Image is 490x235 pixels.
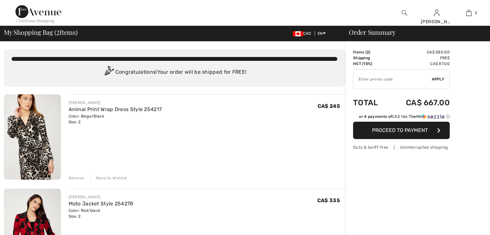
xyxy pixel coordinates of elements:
[317,197,340,203] span: CA$ 335
[353,122,450,139] button: Proceed to Payment
[69,106,162,112] a: Animal Print Wrap Dress Style 254217
[367,50,369,54] span: 2
[402,9,407,17] img: search the website
[421,114,445,119] img: Sezzle
[475,10,477,16] span: 2
[353,144,450,150] div: Duty & tariff-free | Uninterrupted shipping
[69,201,133,207] a: Moto Jacket Style 254278
[388,61,450,67] td: CA$ 87.00
[15,18,54,24] div: < Continue Shopping
[353,92,388,114] td: Total
[4,94,61,180] img: Animal Print Wrap Dress Style 254217
[372,127,428,133] span: Proceed to Payment
[341,29,486,35] div: Order Summary
[4,29,78,35] span: My Shopping Bag ( Items)
[69,194,133,200] div: [PERSON_NAME]
[318,31,326,36] span: EN
[353,114,450,122] div: or 4 payments ofCA$ 166.75withSezzle Click to learn more about Sezzle
[69,100,162,106] div: [PERSON_NAME]
[388,49,450,55] td: CA$ 580.00
[434,10,439,16] a: Sign In
[69,113,162,125] div: Color: Beige/Black Size: 2
[69,208,133,219] div: Color: Red/black Size: 2
[353,55,388,61] td: Shipping
[318,103,340,109] span: CA$ 245
[69,175,84,181] div: Remove
[353,70,432,89] input: Promo code
[466,9,472,17] img: My Bag
[12,66,337,79] div: Congratulations! Your order will be shipped for FREE!
[353,61,388,67] td: HST (15%)
[56,27,60,36] span: 2
[102,66,115,79] img: Congratulation2.svg
[388,55,450,61] td: Free
[91,175,127,181] div: Move to Wishlist
[293,31,303,36] img: Canadian Dollar
[388,92,450,114] td: CA$ 667.00
[434,9,439,17] img: My Info
[453,9,485,17] a: 2
[421,18,452,25] div: [PERSON_NAME]
[293,31,314,36] span: CAD
[15,5,61,18] img: 1ère Avenue
[392,114,413,119] span: CA$ 166.75
[432,76,445,82] span: Apply
[359,114,450,119] div: or 4 payments of with
[353,49,388,55] td: Items ( )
